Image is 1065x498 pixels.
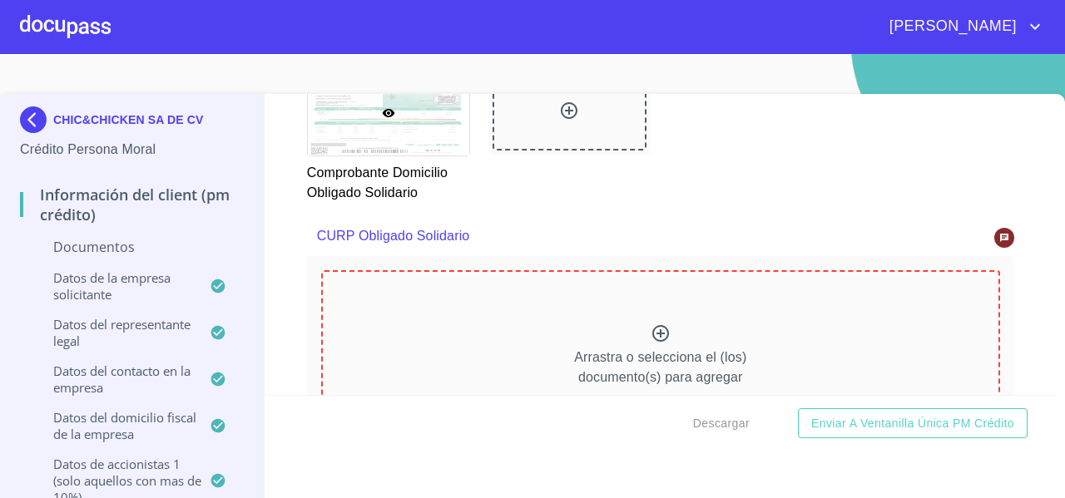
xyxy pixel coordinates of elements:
[877,13,1045,40] button: account of current user
[574,348,746,387] p: Arrastra o selecciona el (los) documento(s) para agregar
[693,413,750,434] span: Descargar
[20,238,244,256] p: Documentos
[877,13,1025,40] span: [PERSON_NAME]
[20,140,244,160] p: Crédito Persona Moral
[20,362,210,396] p: Datos del contacto en la empresa
[20,185,244,224] p: Información del Client (PM crédito)
[307,156,469,203] p: Comprobante Domicilio Obligado Solidario
[798,408,1028,439] button: Enviar a Ventanilla única PM crédito
[20,106,53,133] img: Docupass spot blue
[20,106,244,140] div: CHIC&CHICKEN SA DE CV
[20,409,210,442] p: Datos del domicilio fiscal de la empresa
[53,113,203,126] p: CHIC&CHICKEN SA DE CV
[20,269,210,303] p: Datos de la empresa solicitante
[686,408,756,439] button: Descargar
[811,413,1014,434] span: Enviar a Ventanilla única PM crédito
[317,226,936,246] p: CURP Obligado Solidario
[20,316,210,349] p: Datos del representante legal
